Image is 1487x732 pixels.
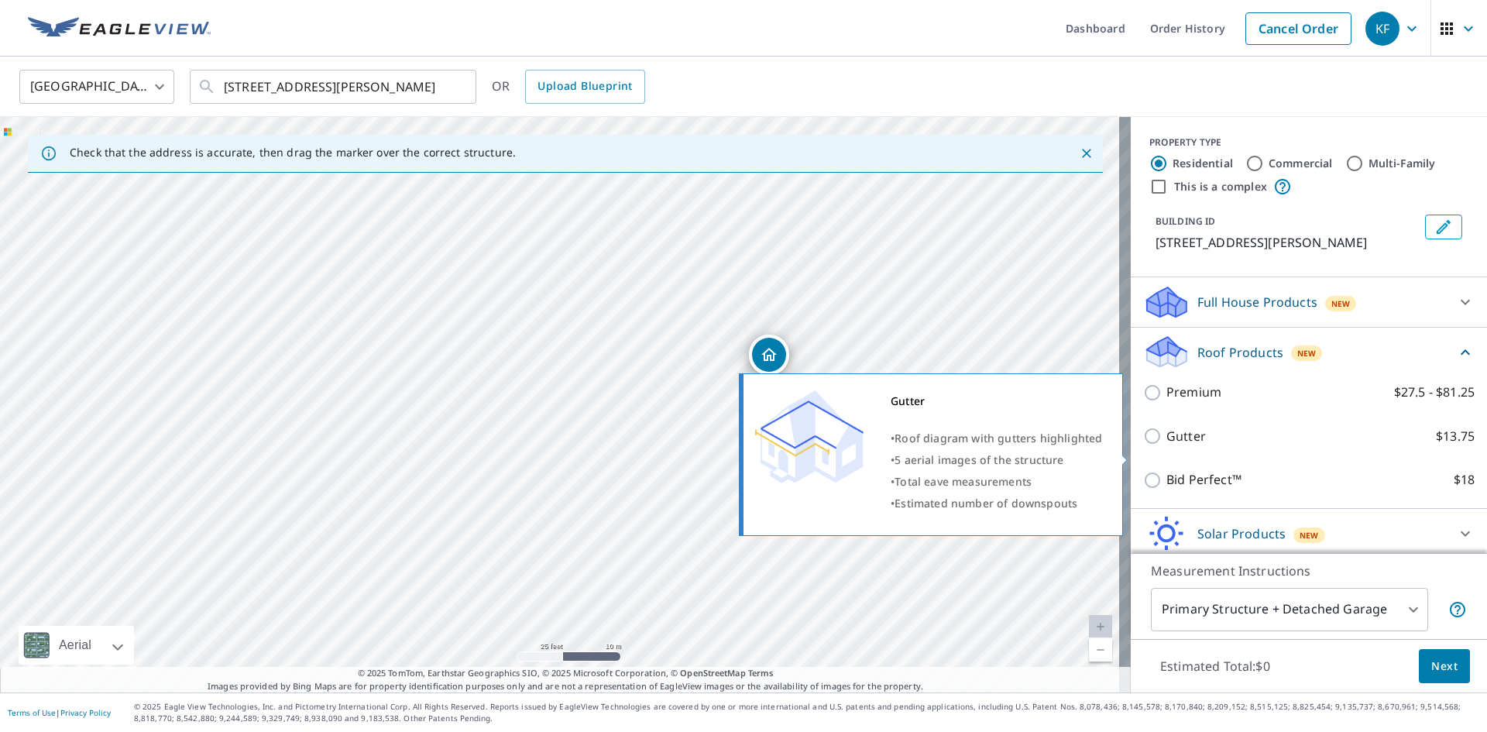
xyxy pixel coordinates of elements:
[1077,143,1097,163] button: Close
[1197,343,1283,362] p: Roof Products
[1151,562,1467,580] p: Measurement Instructions
[19,626,134,665] div: Aerial
[895,474,1032,489] span: Total eave measurements
[1156,215,1215,228] p: BUILDING ID
[1166,470,1241,490] p: Bid Perfect™
[537,77,632,96] span: Upload Blueprint
[1166,427,1206,446] p: Gutter
[1174,179,1267,194] label: This is a complex
[1166,383,1221,402] p: Premium
[1089,638,1112,662] a: Current Level 20, Zoom Out
[1143,284,1475,321] div: Full House ProductsNew
[1173,156,1233,171] label: Residential
[60,707,111,718] a: Privacy Policy
[1197,524,1286,543] p: Solar Products
[1197,293,1317,311] p: Full House Products
[895,496,1077,510] span: Estimated number of downspouts
[895,452,1063,467] span: 5 aerial images of the structure
[1245,12,1351,45] a: Cancel Order
[891,493,1103,514] div: •
[358,667,774,680] span: © 2025 TomTom, Earthstar Geographics SIO, © 2025 Microsoft Corporation, ©
[134,701,1479,724] p: © 2025 Eagle View Technologies, Inc. and Pictometry International Corp. All Rights Reserved. Repo...
[1149,136,1468,149] div: PROPERTY TYPE
[1143,334,1475,370] div: Roof ProductsNew
[755,390,864,483] img: Premium
[1331,297,1351,310] span: New
[891,390,1103,412] div: Gutter
[1269,156,1333,171] label: Commercial
[680,667,745,679] a: OpenStreetMap
[1300,529,1319,541] span: New
[224,65,445,108] input: Search by address or latitude-longitude
[1297,347,1317,359] span: New
[891,449,1103,471] div: •
[1151,588,1428,631] div: Primary Structure + Detached Garage
[19,65,174,108] div: [GEOGRAPHIC_DATA]
[1436,427,1475,446] p: $13.75
[1089,615,1112,638] a: Current Level 20, Zoom In Disabled
[895,431,1102,445] span: Roof diagram with gutters highlighted
[891,471,1103,493] div: •
[8,708,111,717] p: |
[1365,12,1399,46] div: KF
[8,707,56,718] a: Terms of Use
[1419,649,1470,684] button: Next
[1156,233,1419,252] p: [STREET_ADDRESS][PERSON_NAME]
[1448,600,1467,619] span: Your report will include the primary structure and a detached garage if one exists.
[1431,657,1458,676] span: Next
[1148,649,1283,683] p: Estimated Total: $0
[1425,215,1462,239] button: Edit building 1
[1143,515,1475,552] div: Solar ProductsNew
[891,428,1103,449] div: •
[749,335,789,383] div: Dropped pin, building 1, Residential property, 3775 W Woolbright Rd Boynton Beach, FL 33436
[54,626,96,665] div: Aerial
[525,70,644,104] a: Upload Blueprint
[70,146,516,160] p: Check that the address is accurate, then drag the marker over the correct structure.
[28,17,211,40] img: EV Logo
[748,667,774,679] a: Terms
[1454,470,1475,490] p: $18
[1369,156,1436,171] label: Multi-Family
[1394,383,1475,402] p: $27.5 - $81.25
[492,70,645,104] div: OR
